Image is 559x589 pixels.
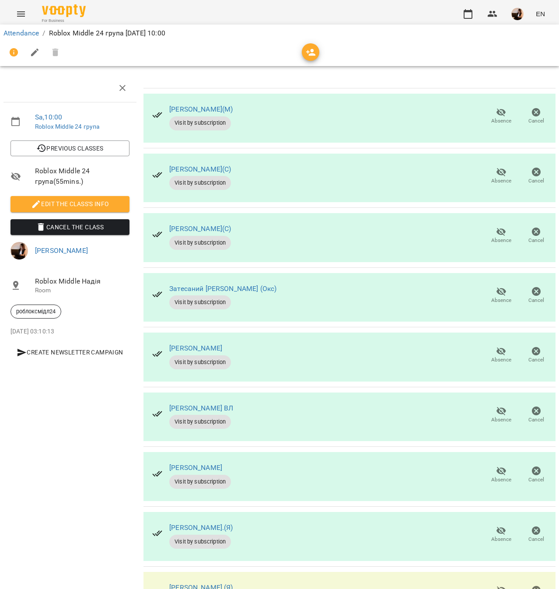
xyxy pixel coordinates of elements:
[169,298,231,306] span: Visit by subscription
[35,166,129,186] span: Roblox Middle 24 група ( 55 mins. )
[169,105,233,113] a: [PERSON_NAME](М)
[169,463,222,472] a: [PERSON_NAME]
[528,177,544,185] span: Cancel
[491,177,511,185] span: Absence
[519,224,554,248] button: Cancel
[35,286,129,295] p: Room
[35,113,62,121] a: Sa , 10:00
[10,4,31,25] button: Menu
[519,522,554,547] button: Cancel
[491,237,511,244] span: Absence
[14,347,126,358] span: Create Newsletter Campaign
[519,104,554,129] button: Cancel
[169,523,233,532] a: [PERSON_NAME].(Я)
[35,276,129,287] span: Roblox Middle Надія
[10,242,28,259] img: f1c8304d7b699b11ef2dd1d838014dff.jpg
[169,538,231,546] span: Visit by subscription
[528,416,544,424] span: Cancel
[528,536,544,543] span: Cancel
[169,224,231,233] a: [PERSON_NAME](С)
[528,117,544,125] span: Cancel
[169,284,276,293] a: Затесаний [PERSON_NAME] (Окс)
[169,179,231,187] span: Visit by subscription
[519,343,554,368] button: Cancel
[484,104,519,129] button: Absence
[3,28,556,39] nav: breadcrumb
[528,237,544,244] span: Cancel
[17,222,122,232] span: Cancel the class
[169,119,231,127] span: Visit by subscription
[484,343,519,368] button: Absence
[491,117,511,125] span: Absence
[484,164,519,188] button: Absence
[10,196,129,212] button: Edit the class's Info
[3,29,39,37] a: Attendance
[169,165,231,173] a: [PERSON_NAME](С)
[49,28,165,39] p: Roblox Middle 24 група [DATE] 10:00
[528,297,544,304] span: Cancel
[10,219,129,235] button: Cancel the class
[484,463,519,487] button: Absence
[519,164,554,188] button: Cancel
[528,356,544,364] span: Cancel
[169,478,231,486] span: Visit by subscription
[10,344,129,360] button: Create Newsletter Campaign
[17,199,122,209] span: Edit the class's Info
[491,356,511,364] span: Absence
[484,224,519,248] button: Absence
[169,358,231,366] span: Visit by subscription
[17,143,122,154] span: Previous Classes
[528,476,544,484] span: Cancel
[10,305,61,319] div: роблоксмідл24
[519,403,554,428] button: Cancel
[484,403,519,428] button: Absence
[10,327,129,336] p: [DATE] 03:10:13
[484,522,519,547] button: Absence
[11,308,61,316] span: роблоксмідл24
[169,239,231,247] span: Visit by subscription
[169,418,231,426] span: Visit by subscription
[10,140,129,156] button: Previous Classes
[536,9,545,18] span: EN
[491,297,511,304] span: Absence
[491,416,511,424] span: Absence
[169,404,233,412] a: [PERSON_NAME] ВЛ
[35,246,88,255] a: [PERSON_NAME]
[519,284,554,308] button: Cancel
[491,476,511,484] span: Absence
[519,463,554,487] button: Cancel
[484,284,519,308] button: Absence
[42,4,86,17] img: Voopty Logo
[491,536,511,543] span: Absence
[42,18,86,24] span: For Business
[35,123,99,130] a: Roblox Middle 24 група
[42,28,45,39] li: /
[169,344,222,352] a: [PERSON_NAME]
[532,6,549,22] button: EN
[511,8,524,20] img: f1c8304d7b699b11ef2dd1d838014dff.jpg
